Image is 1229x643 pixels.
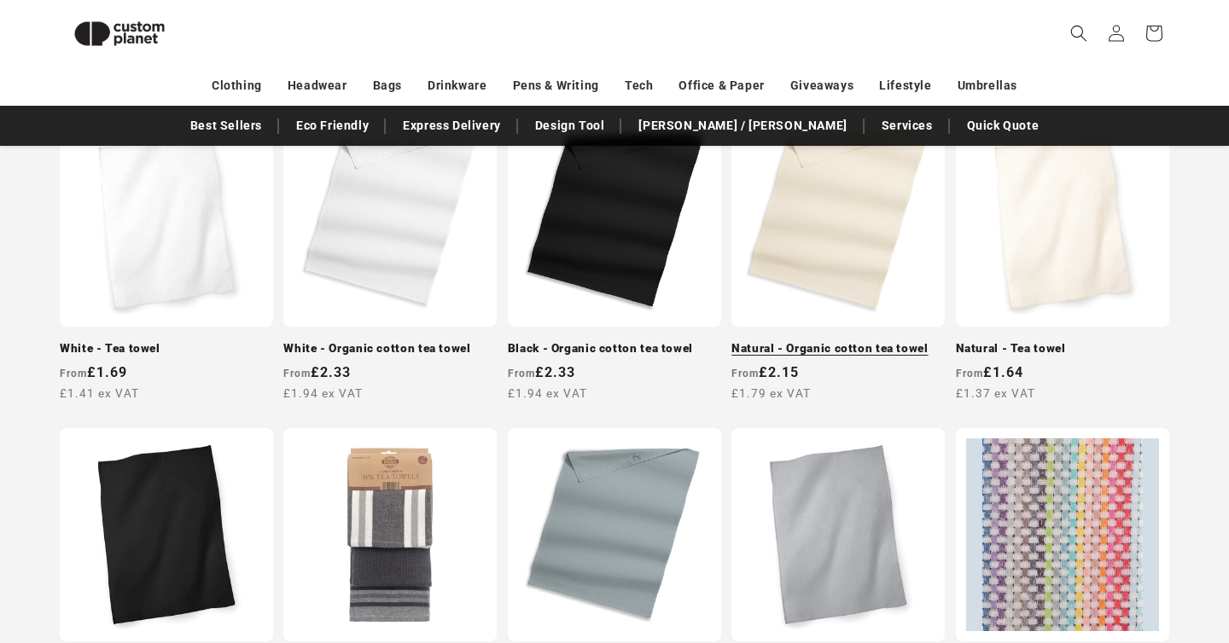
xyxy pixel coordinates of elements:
[527,111,614,141] a: Design Tool
[958,111,1048,141] a: Quick Quote
[288,71,347,101] a: Headwear
[373,71,402,101] a: Bags
[428,71,486,101] a: Drinkware
[873,111,941,141] a: Services
[60,7,179,61] img: Custom Planet
[182,111,271,141] a: Best Sellers
[630,111,855,141] a: [PERSON_NAME] / [PERSON_NAME]
[288,111,377,141] a: Eco Friendly
[212,71,262,101] a: Clothing
[394,111,510,141] a: Express Delivery
[958,71,1017,101] a: Umbrellas
[283,341,497,356] a: White - Organic cotton tea towel
[679,71,764,101] a: Office & Paper
[513,71,599,101] a: Pens & Writing
[508,341,721,356] a: Black - Organic cotton tea towel
[731,341,945,356] a: Natural - Organic cotton tea towel
[60,341,273,356] a: White - Tea towel
[1060,14,1098,52] summary: Search
[879,71,931,101] a: Lifestyle
[956,341,1169,356] a: Natural - Tea towel
[936,459,1229,643] iframe: Chat Widget
[790,71,853,101] a: Giveaways
[625,71,653,101] a: Tech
